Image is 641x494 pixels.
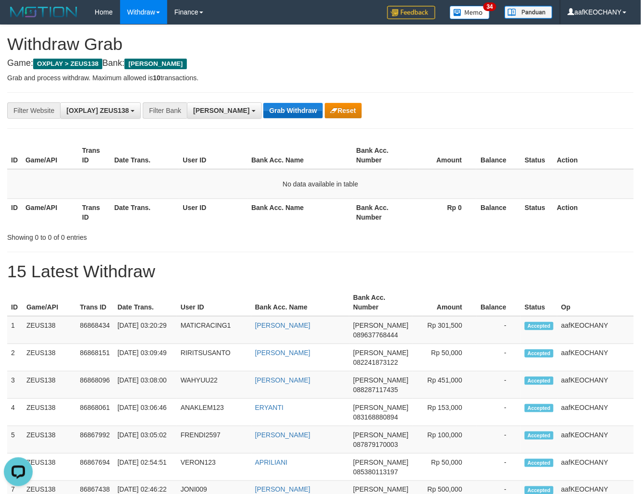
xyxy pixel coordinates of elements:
td: MATICRACING1 [177,316,251,344]
td: 86867992 [76,426,113,454]
td: ZEUS138 [23,371,76,399]
td: [DATE] 03:08:00 [114,371,177,399]
th: Bank Acc. Number [353,198,409,226]
td: aafKEOCHANY [557,426,634,454]
td: ZEUS138 [23,344,76,371]
h4: Game: Bank: [7,59,634,68]
span: Accepted [525,322,554,330]
span: Copy 087879170003 to clipboard [353,441,398,448]
span: [PERSON_NAME] [353,376,408,384]
span: Accepted [525,349,554,358]
span: [PERSON_NAME] [193,107,249,114]
td: - [477,371,521,399]
td: 1 [7,316,23,344]
td: ZEUS138 [23,426,76,454]
span: [PERSON_NAME] [353,486,408,494]
th: Trans ID [78,198,111,226]
th: Bank Acc. Name [247,198,352,226]
span: [OXPLAY] ZEUS138 [66,107,129,114]
th: Game/API [22,142,78,169]
span: Copy 085380113197 to clipboard [353,468,398,476]
h1: 15 Latest Withdraw [7,262,634,281]
td: 86868061 [76,399,113,426]
td: RIRITSUSANTO [177,344,251,371]
th: Status [521,289,557,316]
a: APRILIANI [255,458,288,466]
div: Filter Bank [143,102,187,119]
td: Rp 301,500 [412,316,477,344]
td: ZEUS138 [23,316,76,344]
button: [PERSON_NAME] [187,102,261,119]
td: aafKEOCHANY [557,399,634,426]
th: Balance [476,142,521,169]
th: Date Trans. [114,289,177,316]
th: Balance [476,198,521,226]
th: Status [521,198,553,226]
td: - [477,344,521,371]
td: - [477,454,521,481]
td: aafKEOCHANY [557,371,634,399]
th: Bank Acc. Name [251,289,349,316]
img: Button%20Memo.svg [450,6,490,19]
strong: 10 [153,74,160,82]
span: OXPLAY > ZEUS138 [33,59,102,69]
th: ID [7,142,22,169]
td: Rp 153,000 [412,399,477,426]
td: 86868434 [76,316,113,344]
th: Balance [477,289,521,316]
th: ID [7,289,23,316]
td: 86868096 [76,371,113,399]
td: 86867694 [76,454,113,481]
td: 4 [7,399,23,426]
span: [PERSON_NAME] [353,321,408,329]
th: Game/API [22,198,78,226]
span: 34 [483,2,496,11]
td: VERON123 [177,454,251,481]
div: Showing 0 to 0 of 0 entries [7,229,260,242]
span: Copy 083168880894 to clipboard [353,413,398,421]
p: Grab and process withdraw. Maximum allowed is transactions. [7,73,634,83]
span: Copy 088287117435 to clipboard [353,386,398,394]
th: Bank Acc. Number [353,142,409,169]
img: panduan.png [505,6,553,19]
a: ERYANTI [255,404,284,411]
button: Grab Withdraw [263,103,322,118]
span: Copy 089637768444 to clipboard [353,331,398,339]
td: Rp 50,000 [412,344,477,371]
button: Reset [325,103,362,118]
div: Filter Website [7,102,60,119]
img: MOTION_logo.png [7,5,80,19]
th: Action [553,142,634,169]
a: [PERSON_NAME] [255,376,310,384]
span: Accepted [525,432,554,440]
button: [OXPLAY] ZEUS138 [60,102,141,119]
a: [PERSON_NAME] [255,486,310,494]
td: aafKEOCHANY [557,454,634,481]
td: - [477,426,521,454]
th: ID [7,198,22,226]
span: Accepted [525,404,554,412]
th: Amount [409,142,477,169]
th: User ID [177,289,251,316]
td: Rp 451,000 [412,371,477,399]
td: [DATE] 02:54:51 [114,454,177,481]
th: Bank Acc. Name [247,142,352,169]
span: Copy 082241873122 to clipboard [353,358,398,366]
span: [PERSON_NAME] [353,349,408,357]
th: Amount [412,289,477,316]
td: 2 [7,344,23,371]
a: [PERSON_NAME] [255,431,310,439]
span: [PERSON_NAME] [353,458,408,466]
td: [DATE] 03:20:29 [114,316,177,344]
td: 5 [7,426,23,454]
h1: Withdraw Grab [7,35,634,54]
td: aafKEOCHANY [557,344,634,371]
td: - [477,316,521,344]
td: ZEUS138 [23,399,76,426]
td: Rp 50,000 [412,454,477,481]
td: aafKEOCHANY [557,316,634,344]
td: ANAKLEM123 [177,399,251,426]
td: [DATE] 03:05:02 [114,426,177,454]
td: [DATE] 03:09:49 [114,344,177,371]
td: 3 [7,371,23,399]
